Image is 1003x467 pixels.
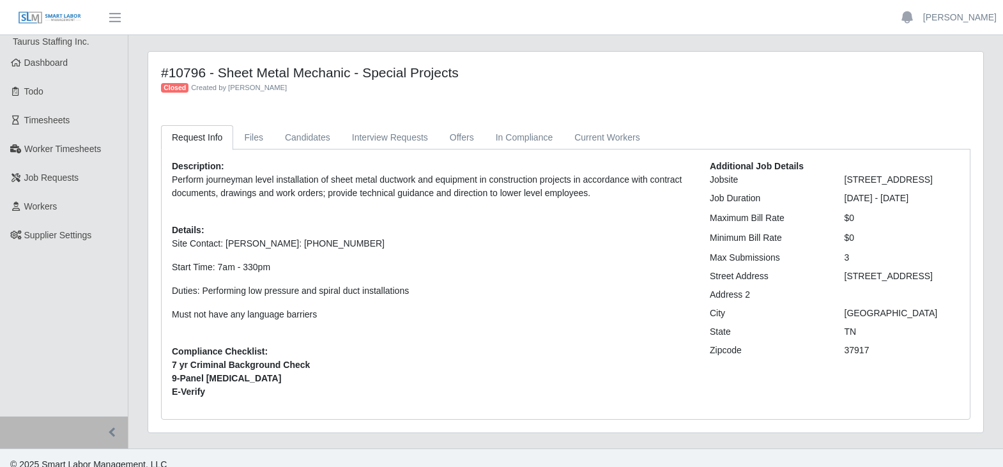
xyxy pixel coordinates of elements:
[835,192,970,205] div: [DATE] - [DATE]
[835,307,970,320] div: [GEOGRAPHIC_DATA]
[172,284,691,298] p: Duties: Performing low pressure and spiral duct installations
[439,125,485,150] a: Offers
[172,225,204,235] b: Details:
[835,344,970,357] div: 37917
[835,251,970,264] div: 3
[700,307,835,320] div: City
[700,251,835,264] div: Max Submissions
[172,385,691,399] span: E-Verify
[700,192,835,205] div: Job Duration
[835,173,970,187] div: [STREET_ADDRESS]
[172,346,268,356] b: Compliance Checklist:
[341,125,439,150] a: Interview Requests
[24,57,68,68] span: Dashboard
[710,161,804,171] b: Additional Job Details
[700,270,835,283] div: Street Address
[172,161,224,171] b: Description:
[274,125,341,150] a: Candidates
[700,173,835,187] div: Jobsite
[172,261,691,274] p: Start Time: 7am - 330pm
[18,11,82,25] img: SLM Logo
[172,308,691,321] p: Must not have any language barriers
[835,231,970,245] div: $0
[24,115,70,125] span: Timesheets
[172,358,691,372] span: 7 yr Criminal Background Check
[172,237,691,250] p: Site Contact: [PERSON_NAME]: [PHONE_NUMBER]
[233,125,274,150] a: Files
[485,125,564,150] a: In Compliance
[835,270,970,283] div: [STREET_ADDRESS]
[161,125,233,150] a: Request Info
[13,36,89,47] span: Taurus Staffing Inc.
[161,65,763,80] h4: #10796 - Sheet Metal Mechanic - Special Projects
[161,83,188,93] span: Closed
[700,344,835,357] div: Zipcode
[24,172,79,183] span: Job Requests
[24,86,43,96] span: Todo
[172,173,691,200] p: Perform journeyman level installation of sheet metal ductwork and equipment in construction proje...
[700,288,835,302] div: Address 2
[700,325,835,339] div: State
[563,125,650,150] a: Current Workers
[24,201,57,211] span: Workers
[835,211,970,225] div: $0
[172,372,691,385] span: 9-Panel [MEDICAL_DATA]
[191,84,287,91] span: Created by [PERSON_NAME]
[700,231,835,245] div: Minimum Bill Rate
[24,144,101,154] span: Worker Timesheets
[700,211,835,225] div: Maximum Bill Rate
[24,230,92,240] span: Supplier Settings
[923,11,997,24] a: [PERSON_NAME]
[835,325,970,339] div: TN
